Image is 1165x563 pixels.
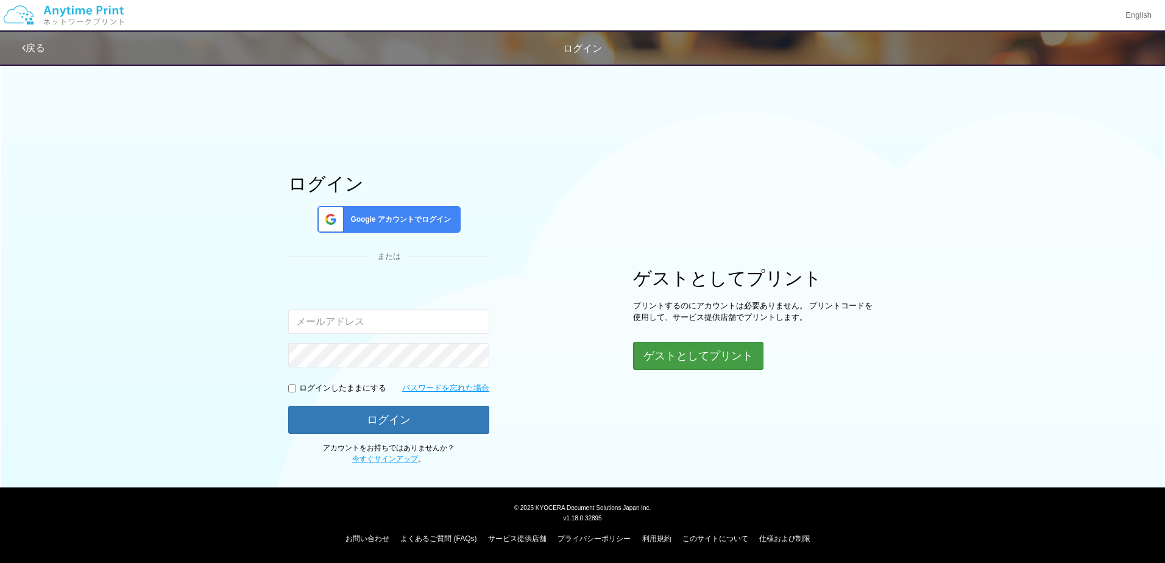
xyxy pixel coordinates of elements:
[288,251,489,263] div: または
[352,455,418,463] a: 今すぐサインアップ
[288,443,489,464] p: アカウントをお持ちではありませんか？
[22,43,45,53] a: 戻る
[563,514,601,522] span: v1.18.0.32895
[288,406,489,434] button: ログイン
[288,174,489,194] h1: ログイン
[514,503,651,511] span: © 2025 KYOCERA Document Solutions Japan Inc.
[402,383,489,394] a: パスワードを忘れた場合
[345,534,389,543] a: お問い合わせ
[633,268,877,288] h1: ゲストとしてプリント
[759,534,810,543] a: 仕様および制限
[352,455,425,463] span: 。
[633,342,763,370] button: ゲストとしてプリント
[345,214,451,225] span: Google アカウントでログイン
[558,534,631,543] a: プライバシーポリシー
[642,534,671,543] a: 利用規約
[299,383,386,394] p: ログインしたままにする
[563,43,602,54] span: ログイン
[633,300,877,323] p: プリントするのにアカウントは必要ありません。 プリントコードを使用して、サービス提供店舗でプリントします。
[682,534,748,543] a: このサイトについて
[488,534,547,543] a: サービス提供店舗
[400,534,476,543] a: よくあるご質問 (FAQs)
[288,310,489,334] input: メールアドレス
